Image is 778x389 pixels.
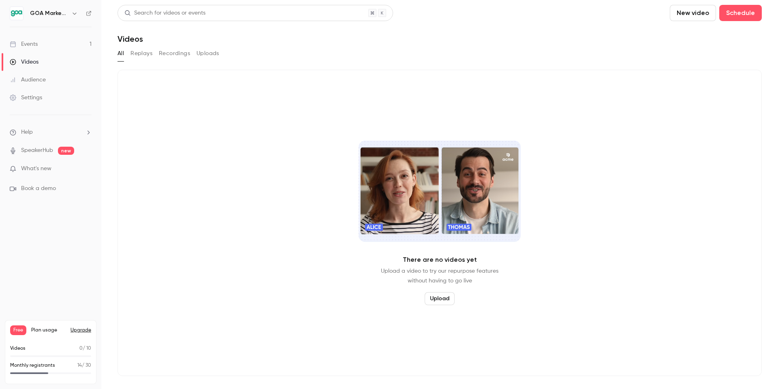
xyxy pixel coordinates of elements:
p: / 10 [79,345,91,352]
div: Audience [10,76,46,84]
span: 14 [77,363,82,368]
h1: Videos [118,34,143,44]
span: Help [21,128,33,137]
a: SpeakerHub [21,146,53,155]
div: Events [10,40,38,48]
div: Search for videos or events [124,9,205,17]
p: There are no videos yet [403,255,477,265]
img: GOA Marketing [10,7,23,20]
span: Book a demo [21,184,56,193]
button: Uploads [197,47,219,60]
button: Upgrade [71,327,91,333]
span: What's new [21,165,51,173]
section: Videos [118,5,762,384]
h6: GOA Marketing [30,9,68,17]
span: 0 [79,346,83,351]
span: new [58,147,74,155]
p: Monthly registrants [10,362,55,369]
button: Upload [425,292,455,305]
span: Plan usage [31,327,66,333]
iframe: Noticeable Trigger [82,165,92,173]
button: All [118,47,124,60]
div: Settings [10,94,42,102]
p: Upload a video to try our repurpose features without having to go live [381,266,498,286]
p: Videos [10,345,26,352]
span: Free [10,325,26,335]
button: Replays [130,47,152,60]
button: Recordings [159,47,190,60]
li: help-dropdown-opener [10,128,92,137]
button: Schedule [719,5,762,21]
button: New video [670,5,716,21]
div: Videos [10,58,38,66]
p: / 30 [77,362,91,369]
